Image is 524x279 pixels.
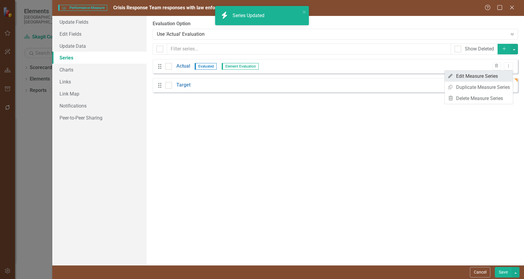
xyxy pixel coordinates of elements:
[445,71,513,82] a: Edit Measure Series
[176,63,190,70] a: Actual
[52,16,147,28] a: Update Fields
[195,63,217,70] span: Evaluated
[52,76,147,88] a: Links
[113,5,233,11] span: Crisis Response Team responses with law enforcement
[465,46,494,53] div: Show Deleted
[445,82,513,93] a: Duplicate Measure Series
[495,267,512,277] button: Save
[233,12,266,19] div: Series Updated
[52,52,147,64] a: Series
[58,5,107,11] span: Performance Measure
[52,88,147,100] a: Link Map
[176,82,190,89] a: Target
[167,44,451,55] input: Filter series...
[52,100,147,112] a: Notifications
[52,112,147,124] a: Peer-to-Peer Sharing
[153,20,518,27] label: Evaluation Option
[445,93,513,104] a: Delete Measure Series
[222,63,259,70] span: Element Evaluation
[52,64,147,76] a: Charts
[52,28,147,40] a: Edit Fields
[302,8,306,15] button: close
[52,40,147,52] a: Update Data
[470,267,490,277] button: Cancel
[157,31,507,38] div: Use 'Actual' Evaluation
